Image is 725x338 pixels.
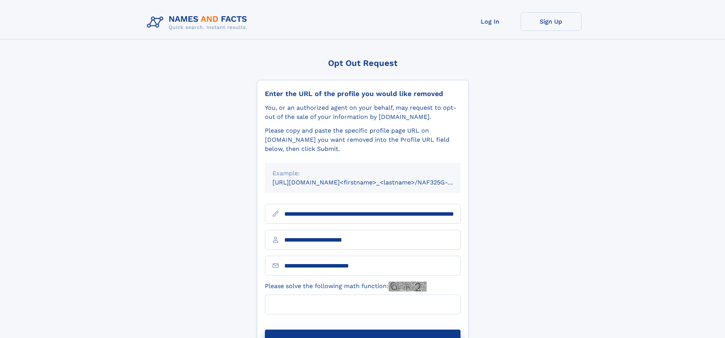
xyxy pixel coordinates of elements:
label: Please solve the following math function: [265,282,427,292]
div: Example: [272,169,453,178]
div: Opt Out Request [257,58,468,68]
div: You, or an authorized agent on your behalf, may request to opt-out of the sale of your informatio... [265,103,460,122]
div: Enter the URL of the profile you would like removed [265,90,460,98]
div: Please copy and paste the specific profile page URL on [DOMAIN_NAME] you want removed into the Pr... [265,126,460,154]
img: Logo Names and Facts [144,12,253,33]
a: Log In [460,12,521,31]
a: Sign Up [521,12,582,31]
small: [URL][DOMAIN_NAME]<firstname>_<lastname>/NAF325G-xxxxxxxx [272,179,475,186]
